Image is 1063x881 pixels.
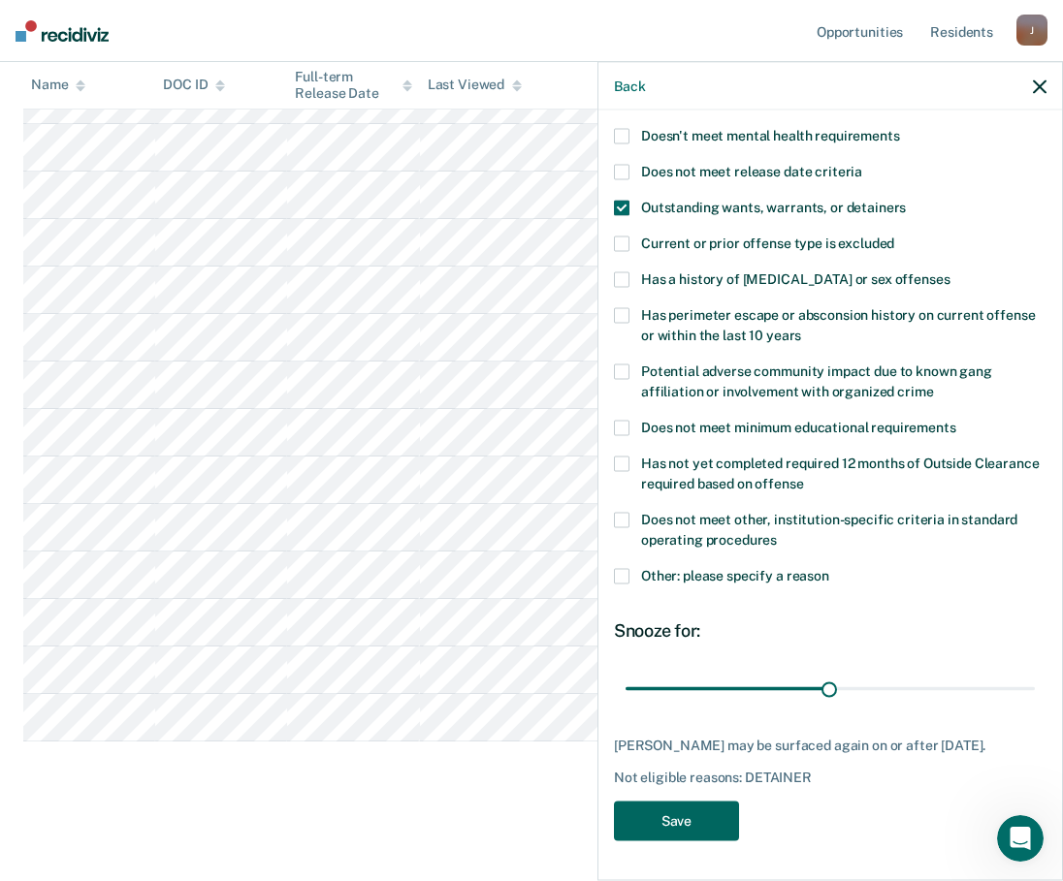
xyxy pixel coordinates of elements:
div: Last Viewed [428,78,522,94]
iframe: Intercom live chat [997,815,1044,862]
div: DOC ID [163,78,225,94]
span: Other: please specify a reason [641,568,829,583]
span: Does not meet minimum educational requirements [641,420,956,435]
span: Current or prior offense type is excluded [641,236,894,251]
button: Save [614,802,739,841]
span: Doesn't meet mental health requirements [641,128,900,143]
div: Snooze for: [614,620,1047,642]
div: Full-term Release Date [295,69,411,102]
img: Recidiviz [16,20,109,42]
span: Has a history of [MEDICAL_DATA] or sex offenses [641,271,950,287]
span: Does not meet other, institution-specific criteria in standard operating procedures [641,512,1017,548]
div: Name [31,78,85,94]
span: Does not meet release date criteria [641,164,862,179]
span: Has not yet completed required 12 months of Outside Clearance required based on offense [641,456,1039,491]
button: Back [614,78,645,94]
span: Has perimeter escape or absconsion history on current offense or within the last 10 years [641,307,1035,343]
div: Not eligible reasons: DETAINER [614,770,1047,786]
div: J [1016,15,1047,46]
span: Outstanding wants, warrants, or detainers [641,200,906,215]
div: [PERSON_NAME] may be surfaced again on or after [DATE]. [614,737,1047,753]
span: Potential adverse community impact due to known gang affiliation or involvement with organized crime [641,363,992,399]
